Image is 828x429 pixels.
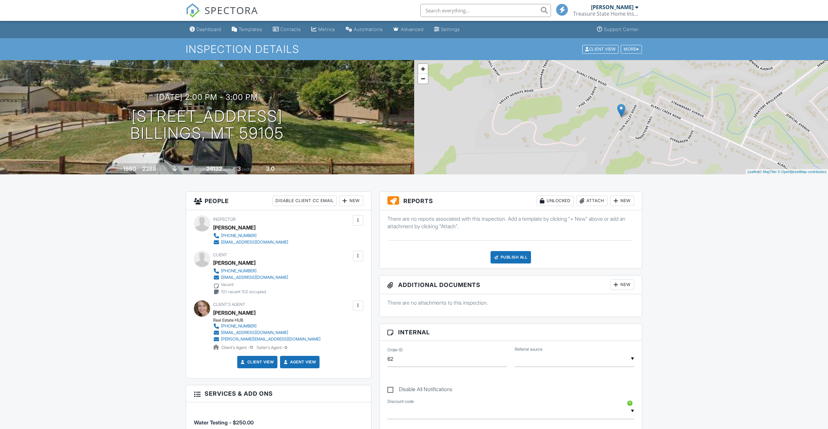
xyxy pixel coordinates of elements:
[223,167,231,172] span: sq.ft.
[778,170,826,174] a: © OpenStreetMap contributors
[282,359,316,365] a: Agent View
[213,268,288,274] a: [PHONE_NUMBER]
[759,170,777,174] a: © MapTiler
[240,359,274,365] a: Client View
[387,386,452,394] label: Disable All Notifications
[213,223,256,232] div: [PERSON_NAME]
[491,251,531,263] div: Publish All
[270,24,304,36] a: Contacts
[221,289,266,294] div: 101 vacant 102 occupied
[621,45,642,54] div: More
[221,282,234,287] div: Vacant
[213,323,320,329] a: [PHONE_NUMBER]
[391,24,426,36] a: Advanced
[186,43,643,55] h1: Inspection Details
[318,26,335,32] div: Metrics
[604,26,639,32] div: Support Center
[213,258,256,268] div: [PERSON_NAME]
[418,64,428,74] a: Zoom in
[123,165,136,172] div: 1980
[380,324,642,341] h3: Internal
[582,46,620,51] a: Client View
[192,167,205,172] span: Lot Size
[515,346,542,352] label: Referral source
[221,275,288,280] div: [EMAIL_ADDRESS][DOMAIN_NAME]
[237,165,241,172] div: 3
[115,167,122,172] span: Built
[387,215,634,230] p: There are no reports associated with this inspection. Add a template by clicking "+ New" above or...
[206,165,222,172] div: 24132
[157,167,166,172] span: sq. ft.
[354,26,383,32] div: Automations
[746,169,828,175] div: |
[576,196,608,206] div: Attach
[130,108,284,142] h1: [STREET_ADDRESS] Billings, MT 59105
[747,170,758,174] a: Leaflet
[221,345,254,350] span: Client's Agent -
[582,45,618,54] div: Client View
[213,318,326,323] div: Real Estate HUB
[221,233,257,238] div: [PHONE_NUMBER]
[273,196,337,206] div: Disable Client CC Email
[221,268,257,274] div: [PHONE_NUMBER]
[573,10,638,17] div: Treasure State Home Inspections LLC
[257,345,287,350] span: Seller's Agent -
[213,217,236,222] span: Inspector
[221,337,320,342] div: [PERSON_NAME][EMAIL_ADDRESS][DOMAIN_NAME]
[186,3,200,18] img: The Best Home Inspection Software - Spectora
[387,299,634,306] p: There are no attachments to this inspection.
[229,24,265,36] a: Templates
[213,274,288,281] a: [EMAIL_ADDRESS][DOMAIN_NAME]
[401,26,424,32] div: Advanced
[213,232,288,239] a: [PHONE_NUMBER]
[213,302,245,307] span: Client's Agent
[178,167,185,172] span: slab
[187,24,224,36] a: Dashboard
[594,24,641,36] a: Support Center
[213,336,320,342] a: [PERSON_NAME][EMAIL_ADDRESS][DOMAIN_NAME]
[221,240,288,245] div: [EMAIL_ADDRESS][DOMAIN_NAME]
[591,4,633,10] div: [PERSON_NAME]
[441,26,460,32] div: Settings
[194,419,254,426] span: Water Testing - $250.00
[309,24,338,36] a: Metrics
[610,196,634,206] div: New
[156,93,258,102] h3: [DATE] 2:00 pm - 3:00 pm
[610,279,634,290] div: New
[186,192,371,210] h3: People
[142,165,156,172] div: 2388
[221,330,288,335] div: [EMAIL_ADDRESS][DOMAIN_NAME]
[213,329,320,336] a: [EMAIL_ADDRESS][DOMAIN_NAME]
[266,165,274,172] div: 3.0
[213,252,227,257] span: Client
[280,26,301,32] div: Contacts
[537,196,574,206] div: Unlocked
[275,167,294,172] span: bathrooms
[339,196,363,206] div: New
[418,74,428,84] a: Zoom out
[213,308,256,318] a: [PERSON_NAME]
[221,324,257,329] div: [PHONE_NUMBER]
[205,3,258,17] span: SPECTORA
[420,4,551,17] input: Search everything...
[242,167,260,172] span: bedrooms
[186,9,258,23] a: SPECTORA
[285,345,287,350] strong: 0
[196,26,221,32] div: Dashboard
[186,385,371,402] h3: Services & Add ons
[213,239,288,246] a: [EMAIL_ADDRESS][DOMAIN_NAME]
[343,24,385,36] a: Automations (Basic)
[431,24,462,36] a: Settings
[380,276,642,294] h3: Additional Documents
[250,345,253,350] strong: 11
[387,347,403,353] label: Order ID
[239,26,262,32] div: Templates
[387,399,414,405] label: Discount code
[380,192,642,210] h3: Reports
